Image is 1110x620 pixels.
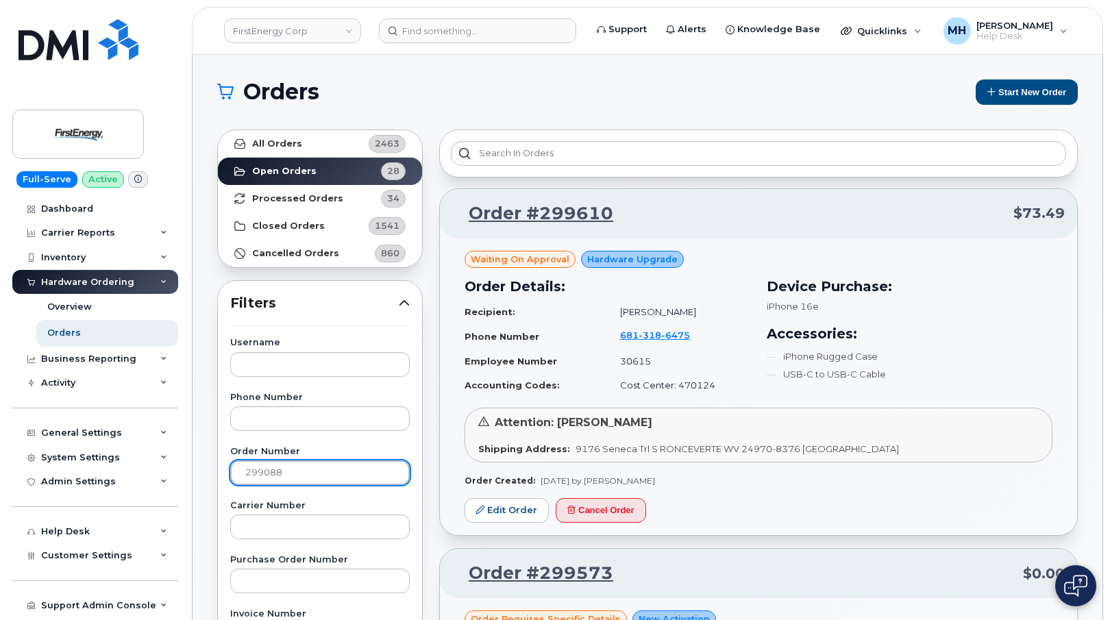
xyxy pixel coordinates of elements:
[620,330,690,340] span: 681
[465,331,539,342] strong: Phone Number
[608,300,751,324] td: [PERSON_NAME]
[767,323,1052,344] h3: Accessories:
[1023,564,1065,584] span: $0.00
[976,79,1078,105] button: Start New Order
[465,380,560,390] strong: Accounting Codes:
[620,330,706,340] a: 6813186475
[230,556,410,565] label: Purchase Order Number
[465,498,549,523] a: Edit Order
[452,201,613,226] a: Order #299610
[587,253,678,266] span: Hardware Upgrade
[252,193,343,204] strong: Processed Orders
[230,447,410,456] label: Order Number
[639,330,661,340] span: 318
[375,219,399,232] span: 1541
[465,276,750,297] h3: Order Details:
[767,368,1052,381] li: USB-C to USB-C Cable
[452,561,613,586] a: Order #299573
[252,166,317,177] strong: Open Orders
[608,373,751,397] td: Cost Center: 470124
[218,185,422,212] a: Processed Orders34
[375,137,399,150] span: 2463
[465,306,515,317] strong: Recipient:
[218,240,422,267] a: Cancelled Orders860
[1013,203,1065,223] span: $73.49
[252,248,339,259] strong: Cancelled Orders
[556,498,646,523] button: Cancel Order
[478,443,570,454] strong: Shipping Address:
[230,393,410,402] label: Phone Number
[243,82,319,102] span: Orders
[230,338,410,347] label: Username
[576,443,899,454] span: 9176 Seneca Trl S RONCEVERTE WV 24970-8376 [GEOGRAPHIC_DATA]
[608,349,751,373] td: 30615
[1064,575,1087,597] img: Open chat
[381,247,399,260] span: 860
[661,330,690,340] span: 6475
[252,138,302,149] strong: All Orders
[495,416,652,429] span: Attention: [PERSON_NAME]
[252,221,325,232] strong: Closed Orders
[218,130,422,158] a: All Orders2463
[465,475,535,486] strong: Order Created:
[230,501,410,510] label: Carrier Number
[230,610,410,619] label: Invoice Number
[218,212,422,240] a: Closed Orders1541
[218,158,422,185] a: Open Orders28
[465,356,557,367] strong: Employee Number
[767,301,819,312] span: iPhone 16e
[451,141,1066,166] input: Search in orders
[387,164,399,177] span: 28
[230,293,399,313] span: Filters
[471,253,569,266] span: Waiting On Approval
[767,350,1052,363] li: iPhone Rugged Case
[541,475,655,486] span: [DATE] by [PERSON_NAME]
[387,192,399,205] span: 34
[767,276,1052,297] h3: Device Purchase:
